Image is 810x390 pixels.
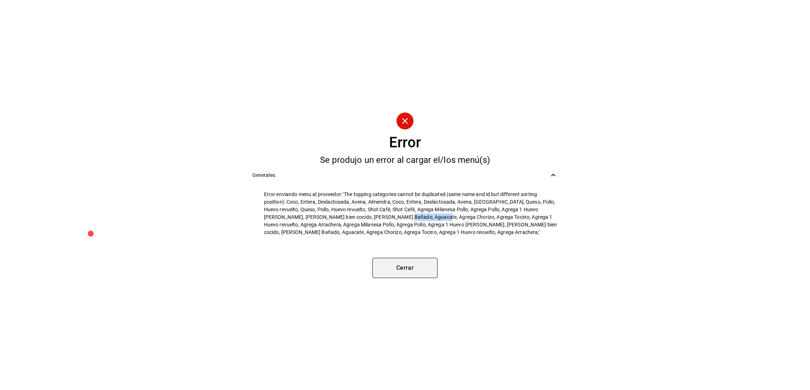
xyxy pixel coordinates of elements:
[264,191,558,236] span: Error enviando menu al proveedor: 'The topping categories cannot be duplicated (same name and id ...
[247,167,564,183] div: Generales
[372,258,438,278] button: Cerrar
[389,135,421,150] div: Error
[252,172,549,179] span: Generales
[247,156,564,164] div: Se produjo un error al cargar el/los menú(s)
